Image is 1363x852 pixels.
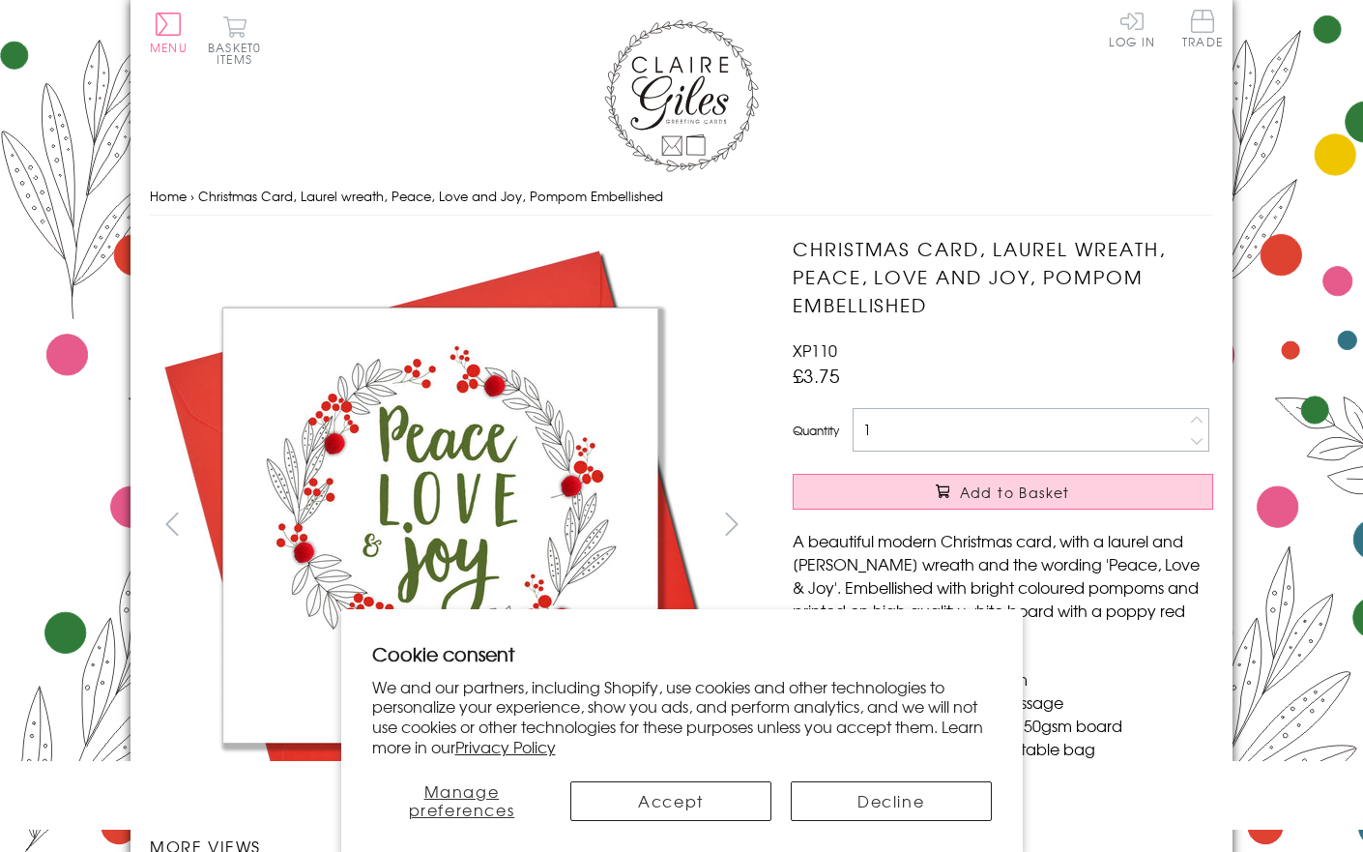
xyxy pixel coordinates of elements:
span: Add to Basket [960,483,1070,502]
span: Menu [150,39,188,56]
a: Log In [1109,10,1155,47]
button: prev [150,502,193,545]
button: Decline [791,781,992,821]
span: 0 items [217,39,261,68]
a: Privacy Policy [455,735,556,758]
button: Menu [150,13,188,53]
span: XP110 [793,338,837,362]
span: Christmas Card, Laurel wreath, Peace, Love and Joy, Pompom Embellished [198,187,663,205]
img: Christmas Card, Laurel wreath, Peace, Love and Joy, Pompom Embellished [754,235,1334,815]
h2: Cookie consent [372,640,992,667]
a: Home [150,187,187,205]
button: next [710,502,754,545]
span: Trade [1182,10,1223,47]
button: Add to Basket [793,474,1213,510]
span: › [190,187,194,205]
a: Trade [1182,10,1223,51]
p: A beautiful modern Christmas card, with a laurel and [PERSON_NAME] wreath and the wording 'Peace,... [793,529,1213,645]
button: Basket0 items [208,15,261,65]
h1: Christmas Card, Laurel wreath, Peace, Love and Joy, Pompom Embellished [793,235,1213,318]
span: Manage preferences [409,779,515,821]
button: Manage preferences [371,781,551,821]
nav: breadcrumbs [150,177,1213,217]
span: £3.75 [793,362,840,389]
button: Accept [570,781,771,821]
img: Christmas Card, Laurel wreath, Peace, Love and Joy, Pompom Embellished [150,235,730,815]
p: We and our partners, including Shopify, use cookies and other technologies to personalize your ex... [372,677,992,757]
label: Quantity [793,422,839,439]
img: Claire Giles Greetings Cards [604,19,759,172]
